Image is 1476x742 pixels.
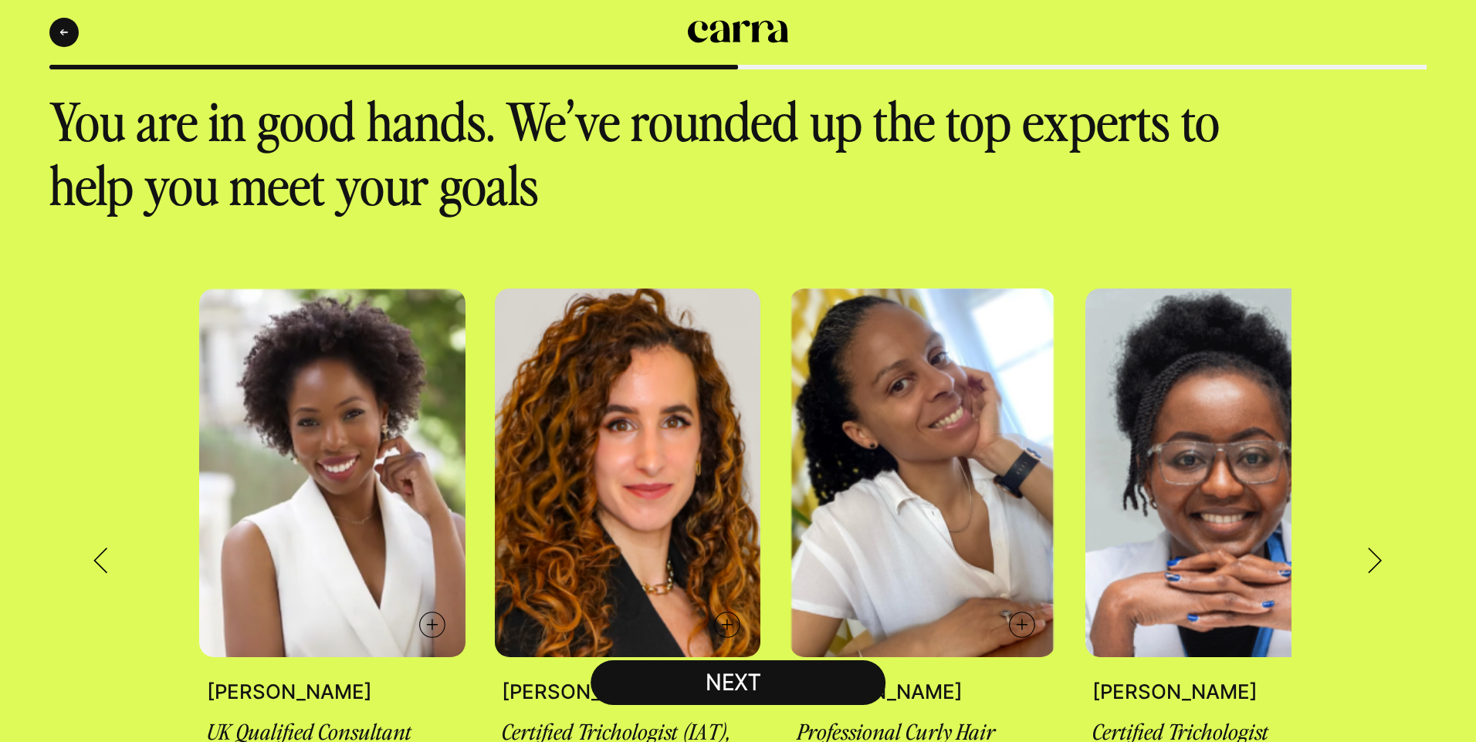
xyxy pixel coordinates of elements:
h2: You are in good hands. We’ve rounded up the top experts to help you meet your goals [49,88,1308,215]
p: [PERSON_NAME] [207,679,458,705]
p: [PERSON_NAME] [1092,679,1343,705]
div: NEXT [682,669,794,696]
button: NEXT [591,660,885,705]
p: [PERSON_NAME] [797,679,1048,705]
p: [PERSON_NAME] [502,679,753,705]
button: Back [49,18,79,47]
